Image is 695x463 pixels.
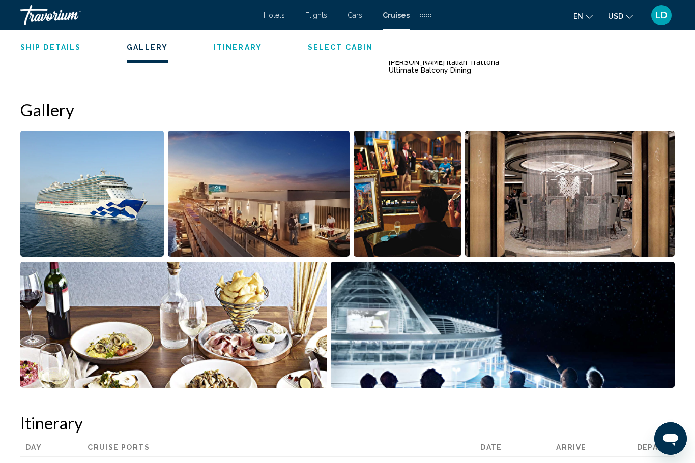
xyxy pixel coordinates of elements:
button: Extra navigation items [420,7,431,23]
span: LD [655,10,668,20]
button: Select Cabin [308,43,373,52]
span: Gallery [127,43,168,51]
iframe: Button to launch messaging window [654,422,687,455]
button: Ship Details [20,43,81,52]
button: Open full-screen image slider [20,130,164,257]
button: Open full-screen image slider [354,130,461,257]
button: Open full-screen image slider [331,261,675,388]
span: USD [608,12,623,20]
span: Select Cabin [308,43,373,51]
button: Change language [573,9,593,23]
span: Itinerary [214,43,262,51]
div: Date [476,443,506,457]
h2: Gallery [20,100,675,120]
button: Open full-screen image slider [20,261,327,388]
a: Travorium [20,5,253,25]
div: Day [20,443,42,457]
span: en [573,12,583,20]
a: Flights [305,11,327,19]
button: User Menu [648,5,675,26]
a: Cruises [383,11,410,19]
button: Change currency [608,9,633,23]
div: Depart [591,443,675,457]
button: Itinerary [214,43,262,52]
a: Hotels [264,11,285,19]
div: Cruise Ports [42,443,476,457]
li: Ultimate Balcony Dining [389,66,527,74]
li: [PERSON_NAME] Italian Trattoria [389,58,527,66]
span: Ship Details [20,43,81,51]
div: Arrive [506,443,591,457]
button: Open full-screen image slider [465,130,675,257]
h2: Itinerary [20,413,675,433]
a: Cars [347,11,362,19]
button: Open full-screen image slider [168,130,350,257]
button: Gallery [127,43,168,52]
